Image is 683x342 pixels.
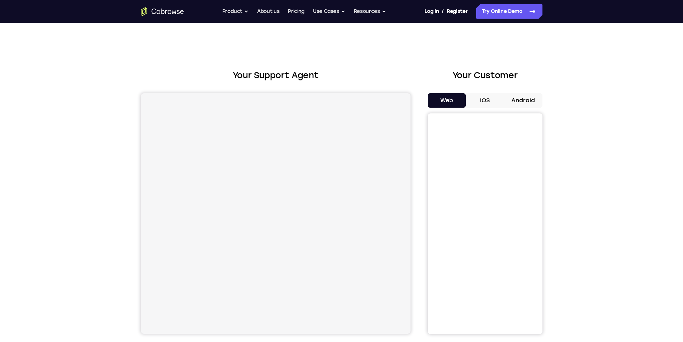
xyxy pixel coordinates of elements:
[428,93,466,108] button: Web
[428,69,542,82] h2: Your Customer
[447,4,468,19] a: Register
[141,69,411,82] h2: Your Support Agent
[313,4,345,19] button: Use Cases
[257,4,279,19] a: About us
[442,7,444,16] span: /
[354,4,386,19] button: Resources
[141,93,411,334] iframe: Agent
[222,4,249,19] button: Product
[288,4,304,19] a: Pricing
[424,4,439,19] a: Log In
[141,7,184,16] a: Go to the home page
[504,93,542,108] button: Android
[476,4,542,19] a: Try Online Demo
[466,93,504,108] button: iOS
